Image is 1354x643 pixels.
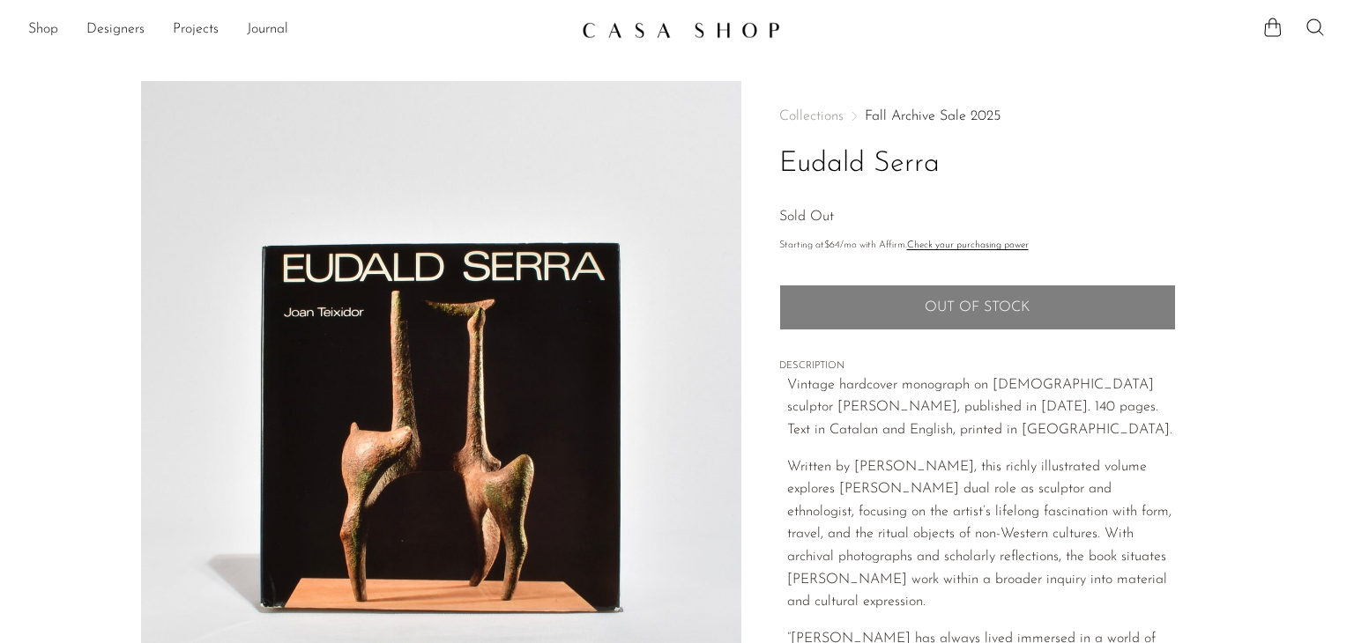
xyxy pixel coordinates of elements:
[779,142,1176,187] h1: Eudald Serra
[865,109,1001,123] a: Fall Archive Sale 2025
[779,109,1176,123] nav: Breadcrumbs
[28,15,568,45] nav: Desktop navigation
[779,285,1176,330] button: Add to cart
[824,240,840,250] span: $64
[28,18,58,41] a: Shop
[28,15,568,45] ul: NEW HEADER MENU
[925,299,1030,316] span: Out of stock
[907,240,1029,250] a: Check your purchasing power - Learn more about Affirm Financing (opens in modal)
[787,456,1176,614] p: Written by [PERSON_NAME], this richly illustrated volume explores [PERSON_NAME] dual role as scul...
[173,18,219,41] a: Projects
[247,18,288,41] a: Journal
[86,18,145,41] a: Designers
[779,210,834,224] span: Sold Out
[787,374,1176,442] p: Vintage hardcover monograph on [DEMOGRAPHIC_DATA] sculptor [PERSON_NAME], published in [DATE]. 14...
[779,109,844,123] span: Collections
[779,238,1176,254] p: Starting at /mo with Affirm.
[779,358,1176,374] span: DESCRIPTION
